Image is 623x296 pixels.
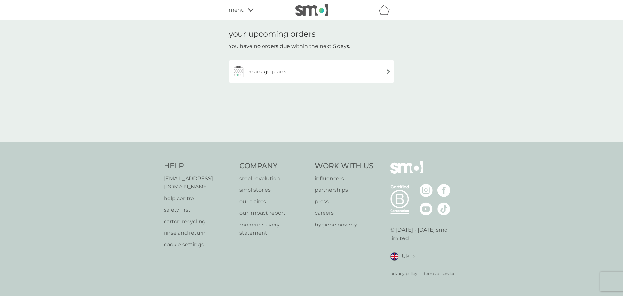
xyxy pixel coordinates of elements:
[239,221,309,237] a: modern slavery statement
[164,194,233,203] a: help centre
[164,174,233,191] a: [EMAIL_ADDRESS][DOMAIN_NAME]
[390,161,423,183] img: smol
[420,184,433,197] img: visit the smol Instagram page
[164,217,233,226] a: carton recycling
[413,255,415,258] img: select a new location
[315,221,373,229] a: hygiene poverty
[248,68,286,76] h3: manage plans
[390,252,398,261] img: UK flag
[295,4,328,16] img: smol
[239,186,309,194] a: smol stories
[437,184,450,197] img: visit the smol Facebook page
[315,186,373,194] a: partnerships
[390,226,459,242] p: © [DATE] - [DATE] smol limited
[315,198,373,206] a: press
[164,240,233,249] a: cookie settings
[239,198,309,206] a: our claims
[315,161,373,171] h4: Work With Us
[424,270,455,277] a: terms of service
[420,202,433,215] img: visit the smol Youtube page
[229,30,316,39] h1: your upcoming orders
[437,202,450,215] img: visit the smol Tiktok page
[315,174,373,183] a: influencers
[229,42,350,51] p: You have no orders due within the next 5 days.
[229,6,245,14] span: menu
[378,4,394,17] div: basket
[239,161,309,171] h4: Company
[386,69,391,74] img: arrow right
[239,209,309,217] a: our impact report
[164,229,233,237] a: rinse and return
[390,270,417,277] a: privacy policy
[164,161,233,171] h4: Help
[402,252,409,261] span: UK
[239,174,309,183] a: smol revolution
[315,209,373,217] a: careers
[164,206,233,214] a: safety first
